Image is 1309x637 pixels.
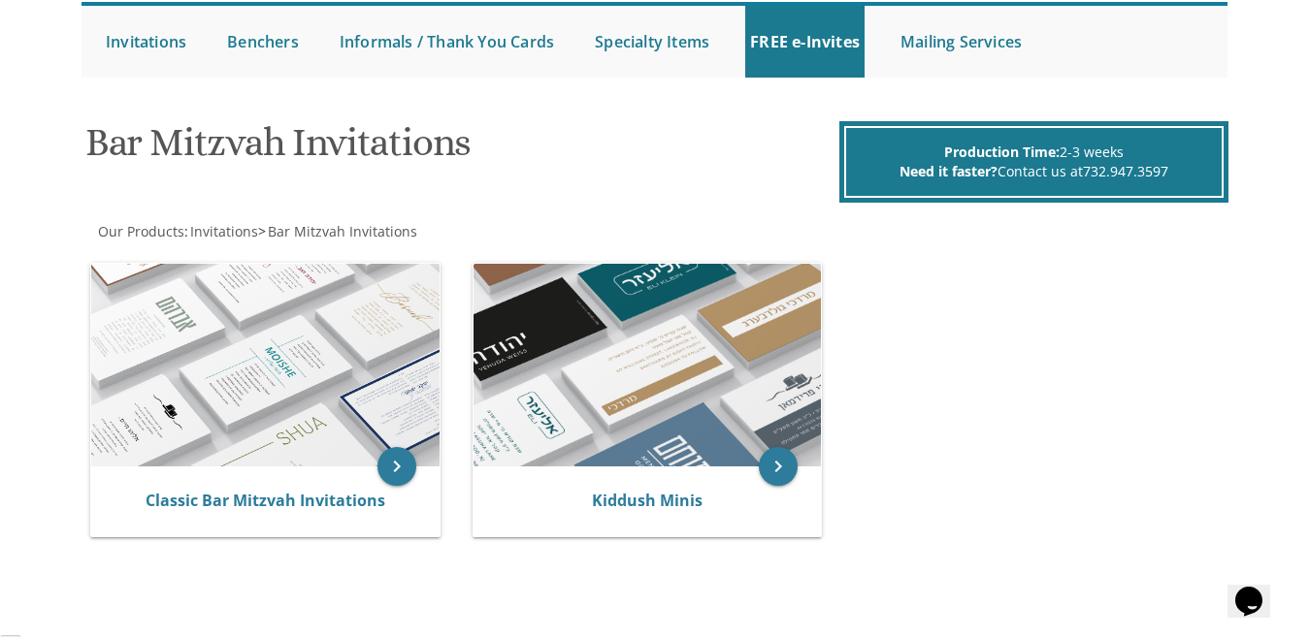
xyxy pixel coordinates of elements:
[1083,162,1168,180] a: 732.947.3597
[96,222,184,240] a: Our Products
[82,222,655,241] div: :
[266,222,417,240] a: Bar Mitzvah Invitations
[474,264,822,466] img: Kiddush Minis
[190,222,258,240] span: Invitations
[900,162,998,180] span: Need it faster?
[222,6,304,78] a: Benchers
[377,447,416,486] a: keyboard_arrow_right
[188,222,258,240] a: Invitations
[85,121,834,178] h1: Bar Mitzvah Invitations
[844,126,1224,198] div: 2-3 weeks Contact us at
[91,264,440,467] img: Classic Bar Mitzvah Invitations
[146,490,385,511] a: Classic Bar Mitzvah Invitations
[590,6,714,78] a: Specialty Items
[944,143,1060,161] span: Production Time:
[592,490,703,511] a: Kiddush Minis
[896,6,1027,78] a: Mailing Services
[1227,559,1290,618] iframe: chat widget
[335,6,559,78] a: Informals / Thank You Cards
[759,447,798,486] a: keyboard_arrow_right
[101,6,191,78] a: Invitations
[258,222,417,240] span: >
[268,222,417,240] span: Bar Mitzvah Invitations
[745,6,865,78] a: FREE e-Invites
